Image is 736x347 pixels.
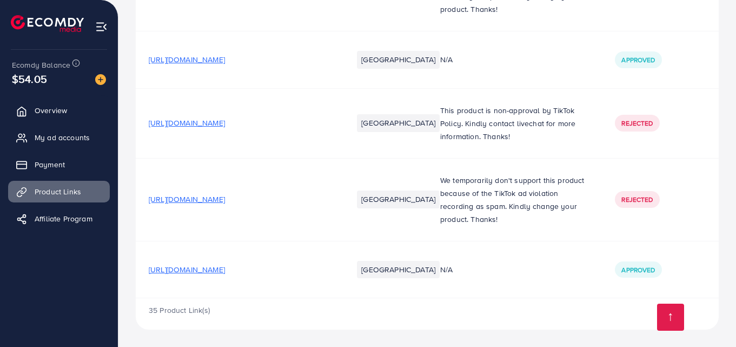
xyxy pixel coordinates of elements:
span: [URL][DOMAIN_NAME] [149,194,225,205]
a: Affiliate Program [8,208,110,230]
p: This product is non-approval by TikTok Policy. Kindly contact livechat for more information. Thanks! [440,104,589,143]
a: My ad accounts [8,127,110,148]
span: Affiliate Program [35,213,92,224]
li: [GEOGRAPHIC_DATA] [357,114,440,132]
span: Rejected [621,195,653,204]
span: Ecomdy Balance [12,60,70,70]
li: [GEOGRAPHIC_DATA] [357,191,440,208]
span: Overview [35,105,67,116]
span: $54.05 [12,71,47,87]
span: Rejected [621,119,653,128]
span: My ad accounts [35,132,90,143]
img: menu [95,21,108,33]
a: Product Links [8,181,110,202]
iframe: Chat [690,298,728,339]
span: [URL][DOMAIN_NAME] [149,264,225,275]
a: Payment [8,154,110,175]
img: logo [11,15,84,32]
li: [GEOGRAPHIC_DATA] [357,261,440,278]
span: N/A [440,54,453,65]
span: Approved [621,55,655,64]
span: [URL][DOMAIN_NAME] [149,117,225,128]
span: Payment [35,159,65,170]
span: Product Links [35,186,81,197]
li: [GEOGRAPHIC_DATA] [357,51,440,68]
span: [URL][DOMAIN_NAME] [149,54,225,65]
span: 35 Product Link(s) [149,305,210,316]
p: We temporarily don't support this product because of the TikTok ad violation recording as spam. K... [440,174,589,226]
span: Approved [621,265,655,274]
span: N/A [440,264,453,275]
img: image [95,74,106,85]
a: Overview [8,100,110,121]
